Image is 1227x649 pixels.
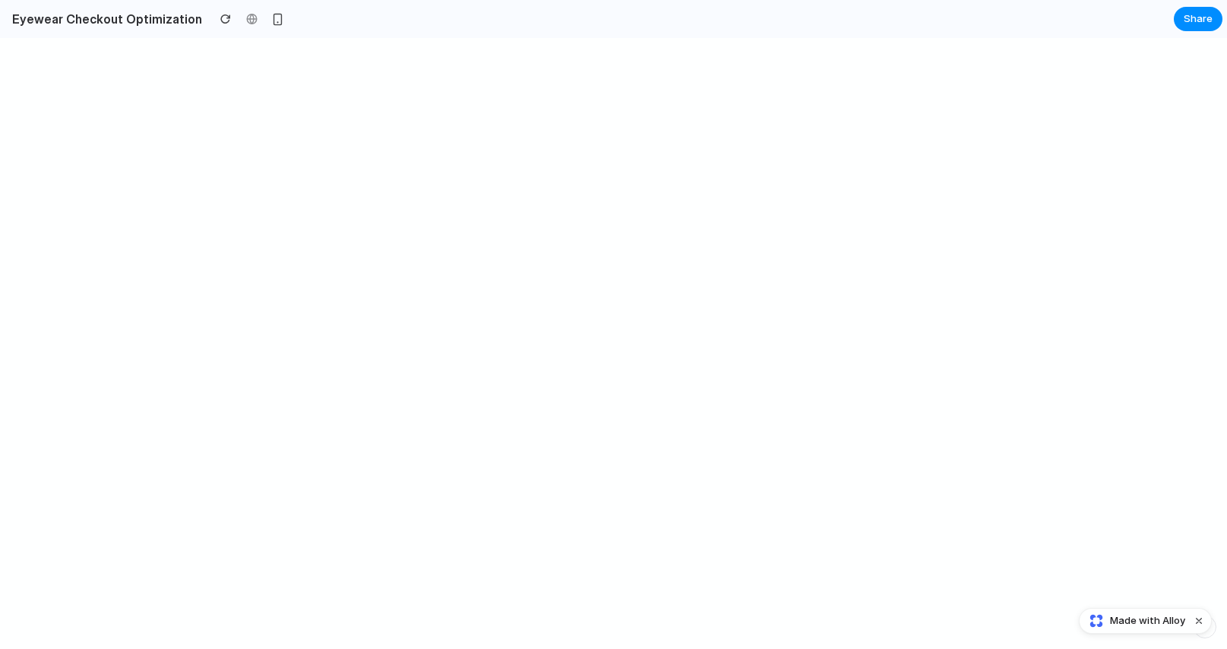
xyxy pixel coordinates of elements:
span: Made with Alloy [1110,613,1185,628]
a: Made with Alloy [1080,613,1187,628]
button: Dismiss watermark [1190,612,1208,630]
h2: Eyewear Checkout Optimization [6,10,202,28]
button: Share [1174,7,1222,31]
span: Share [1184,11,1213,27]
